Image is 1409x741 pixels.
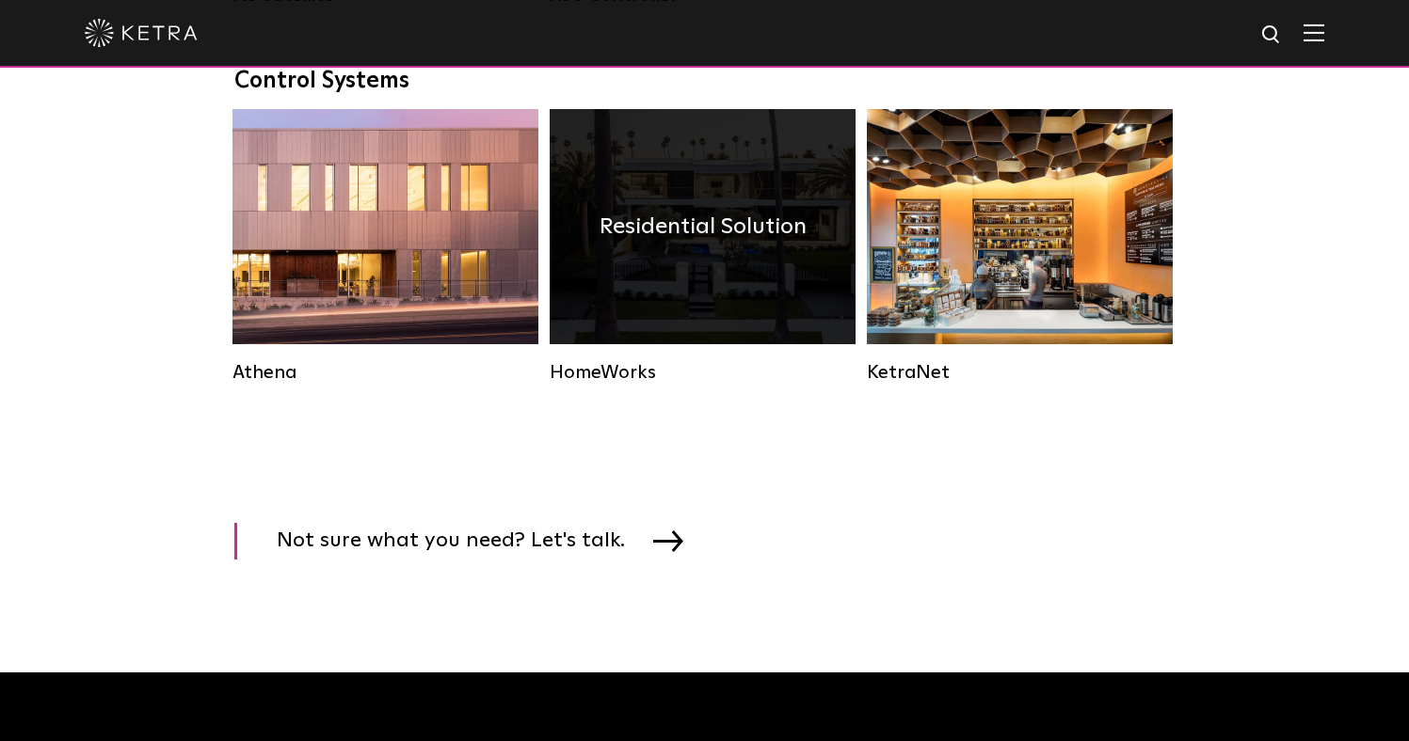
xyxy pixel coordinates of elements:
img: Hamburger%20Nav.svg [1304,24,1324,41]
a: HomeWorks Residential Solution [550,109,856,382]
a: Not sure what you need? Let's talk. [234,523,707,560]
img: search icon [1260,24,1284,47]
img: ketra-logo-2019-white [85,19,198,47]
a: KetraNet Legacy System [867,109,1173,382]
div: KetraNet [867,361,1173,384]
div: Control Systems [234,68,1176,95]
span: Not sure what you need? Let's talk. [277,523,653,560]
div: HomeWorks [550,361,856,384]
h4: Residential Solution [600,209,807,244]
img: arrow [653,530,683,551]
div: Athena [232,361,538,384]
a: Athena Commercial Solution [232,109,538,382]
